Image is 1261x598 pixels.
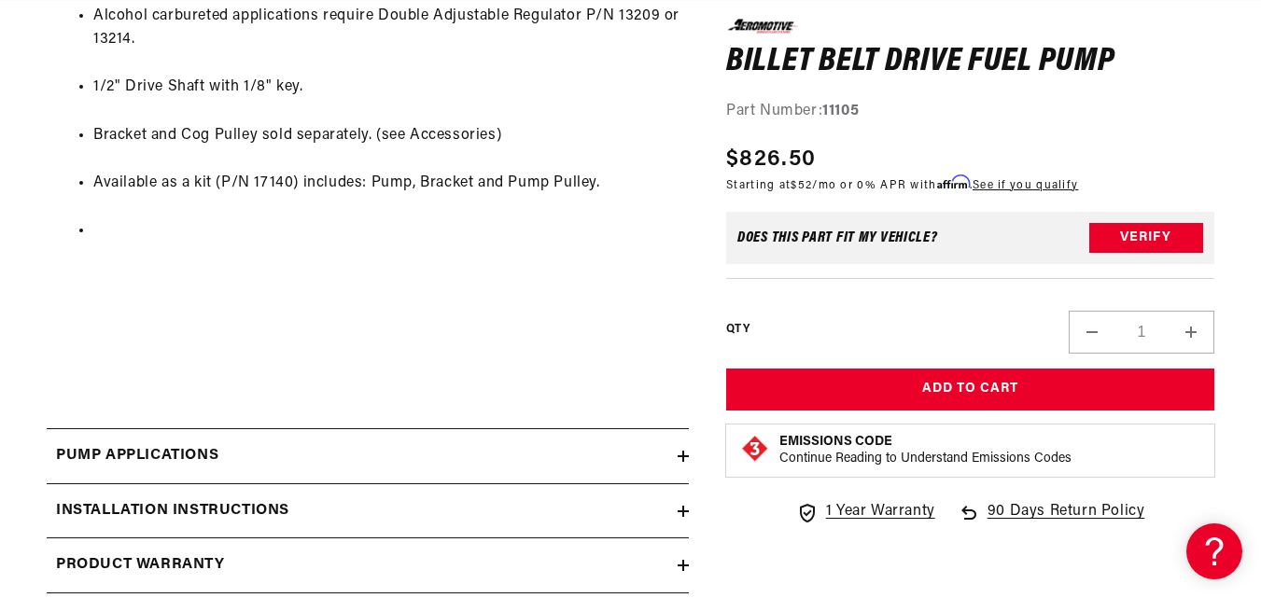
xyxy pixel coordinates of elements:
[56,499,289,523] h2: Installation Instructions
[737,230,938,245] div: Does This part fit My vehicle?
[47,538,689,592] summary: Product warranty
[779,451,1072,467] p: Continue Reading to Understand Emissions Codes
[937,174,970,188] span: Affirm
[973,179,1078,190] a: See if you qualify - Learn more about Affirm Financing (opens in modal)
[47,484,689,538] summary: Installation Instructions
[726,100,1214,124] div: Part Number:
[796,500,935,524] a: 1 Year Warranty
[726,369,1214,410] button: Add to Cart
[826,500,935,524] span: 1 Year Warranty
[726,175,1078,193] p: Starting at /mo or 0% APR with .
[56,553,225,577] h2: Product warranty
[47,429,689,483] summary: Pump Applications
[93,5,680,52] li: Alcohol carbureted applications require Double Adjustable Regulator P/N 13209 or 13214.
[56,444,218,468] h2: Pump Applications
[988,500,1145,543] span: 90 Days Return Policy
[726,322,750,338] label: QTY
[791,179,812,190] span: $52
[726,142,816,175] span: $826.50
[779,434,1072,467] button: Emissions CodeContinue Reading to Understand Emissions Codes
[822,104,859,118] strong: 11105
[93,124,680,148] li: Bracket and Cog Pulley sold separately. (see Accessories)
[779,435,892,449] strong: Emissions Code
[726,47,1214,76] h1: Billet Belt Drive Fuel Pump
[958,500,1145,543] a: 90 Days Return Policy
[1089,223,1203,253] button: Verify
[740,434,770,464] img: Emissions code
[93,172,680,196] li: Available as a kit (P/N 17140) includes: Pump, Bracket and Pump Pulley.
[93,76,680,100] li: 1/2" Drive Shaft with 1/8" key.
